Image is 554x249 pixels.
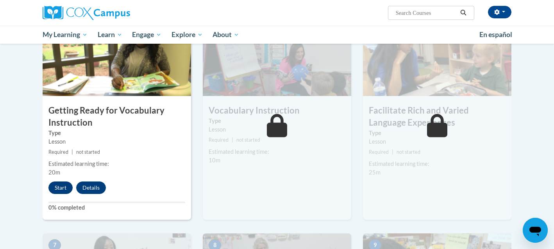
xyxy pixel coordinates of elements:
[213,30,239,39] span: About
[395,8,457,18] input: Search Courses
[48,149,68,155] span: Required
[369,169,381,176] span: 25m
[38,26,93,44] a: My Learning
[236,137,260,143] span: not started
[369,160,506,168] div: Estimated learning time:
[232,137,233,143] span: |
[209,117,345,125] label: Type
[209,148,345,156] div: Estimated learning time:
[48,137,185,146] div: Lesson
[363,105,511,129] h3: Facilitate Rich and Varied Language Experiences
[203,18,351,96] img: Course Image
[48,203,185,212] label: 0% completed
[31,26,523,44] div: Main menu
[488,6,511,18] button: Account Settings
[208,26,245,44] a: About
[43,105,191,129] h3: Getting Ready for Vocabulary Instruction
[209,157,220,164] span: 10m
[209,125,345,134] div: Lesson
[203,105,351,117] h3: Vocabulary Instruction
[369,149,389,155] span: Required
[457,8,469,18] button: Search
[479,30,512,39] span: En español
[132,30,161,39] span: Engage
[166,26,208,44] a: Explore
[48,169,60,176] span: 20m
[474,27,517,43] a: En español
[369,137,506,146] div: Lesson
[43,6,191,20] a: Cox Campus
[71,149,73,155] span: |
[523,218,548,243] iframe: Button to launch messaging window
[48,181,73,194] button: Start
[98,30,122,39] span: Learn
[43,30,88,39] span: My Learning
[209,137,229,143] span: Required
[43,18,191,96] img: Course Image
[172,30,203,39] span: Explore
[397,149,420,155] span: not started
[76,149,100,155] span: not started
[363,18,511,96] img: Course Image
[127,26,166,44] a: Engage
[392,149,393,155] span: |
[48,160,185,168] div: Estimated learning time:
[43,6,130,20] img: Cox Campus
[93,26,127,44] a: Learn
[369,129,506,137] label: Type
[48,129,185,137] label: Type
[76,181,106,194] button: Details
